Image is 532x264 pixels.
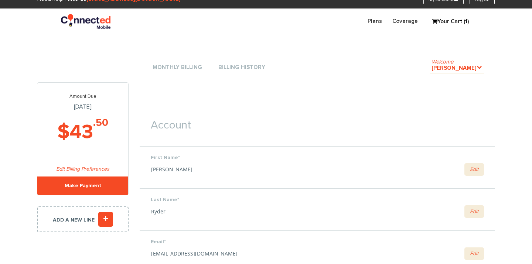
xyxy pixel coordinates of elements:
[430,64,484,73] a: Welcome[PERSON_NAME].
[464,205,484,218] a: Edit
[464,163,484,176] a: Edit
[477,65,482,70] i: .
[362,14,387,28] a: Plans
[37,121,128,143] h2: $43
[495,229,532,264] iframe: Chat Widget
[387,14,423,28] a: Coverage
[429,16,465,27] a: Your Cart (1)
[432,59,453,65] span: Welcome
[151,238,484,246] label: Email*
[93,118,108,128] sup: .50
[37,94,128,110] h3: [DATE]
[151,63,204,73] a: Monthly Billing
[98,212,113,227] i: +
[151,154,484,161] label: First Name*
[37,206,129,232] a: Add a new line+
[140,108,495,135] h1: Account
[151,196,484,203] label: Last Name*
[216,63,267,73] a: Billing History
[37,176,128,195] a: Make Payment
[464,247,484,260] a: Edit
[37,94,128,100] p: Amount Due
[56,167,109,172] a: Edit Billing Preferences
